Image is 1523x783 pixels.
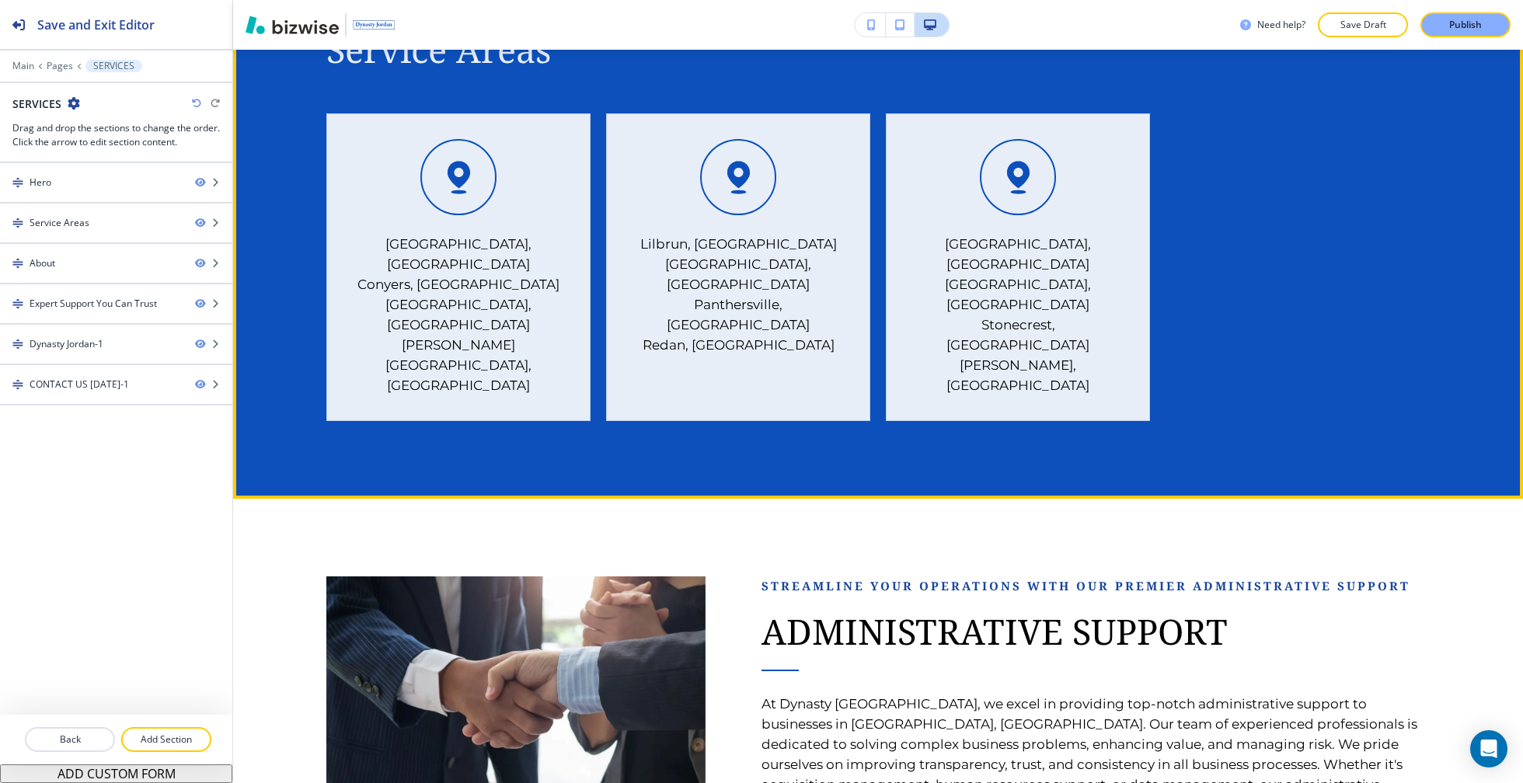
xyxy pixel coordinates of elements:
[1470,730,1507,767] div: Open Intercom Messenger
[1318,12,1408,37] button: Save Draft
[25,727,115,752] button: Back
[121,727,211,752] button: Add Section
[93,61,134,71] p: SERVICES
[12,96,61,112] h2: SERVICES
[30,176,51,190] div: Hero
[352,274,565,294] p: Conyers, [GEOGRAPHIC_DATA]
[12,217,23,228] img: Drag
[12,121,220,149] h3: Drag and drop the sections to change the order. Click the arrow to edit section content.
[30,216,89,230] div: Service Areas
[911,355,1124,395] p: [PERSON_NAME], [GEOGRAPHIC_DATA]
[721,160,756,195] img: icon
[12,339,23,350] img: Drag
[12,379,23,390] img: Drag
[352,294,565,335] p: [GEOGRAPHIC_DATA], [GEOGRAPHIC_DATA]
[26,733,113,746] p: Back
[30,378,129,391] div: CONTACT US TODAY-1
[1338,18,1388,32] p: Save Draft
[632,335,845,355] p: Redan, [GEOGRAPHIC_DATA]
[1001,160,1036,195] img: icon
[352,234,565,274] p: [GEOGRAPHIC_DATA], [GEOGRAPHIC_DATA]
[632,254,845,294] p: [GEOGRAPHIC_DATA], [GEOGRAPHIC_DATA]
[12,61,34,71] button: Main
[441,160,476,195] img: icon
[761,578,1410,593] span: Streamline Your Operations With Our Premier Administrative Support
[761,611,1431,652] p: ADMINISTRATIVE SUPPORT
[1420,12,1511,37] button: Publish
[911,315,1124,355] p: Stonecrest, [GEOGRAPHIC_DATA]
[37,16,155,34] h2: Save and Exit Editor
[1449,18,1482,32] p: Publish
[30,337,103,351] div: Dynasty Jordan-1
[123,733,210,746] p: Add Section
[911,274,1124,315] p: [GEOGRAPHIC_DATA], [GEOGRAPHIC_DATA]
[85,60,142,72] button: SERVICES
[30,297,157,311] div: Expert Support You Can Trust
[12,298,23,309] img: Drag
[12,177,23,188] img: Drag
[632,294,845,335] p: Panthersville, [GEOGRAPHIC_DATA]
[353,20,395,29] img: Your Logo
[632,234,845,254] p: Lilbrun, [GEOGRAPHIC_DATA]
[911,234,1124,274] p: [GEOGRAPHIC_DATA], [GEOGRAPHIC_DATA]
[246,16,339,34] img: Bizwise Logo
[12,258,23,269] img: Drag
[47,61,73,71] button: Pages
[352,335,565,395] p: [PERSON_NAME][GEOGRAPHIC_DATA], [GEOGRAPHIC_DATA]
[1257,18,1305,32] h3: Need help?
[30,256,55,270] div: About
